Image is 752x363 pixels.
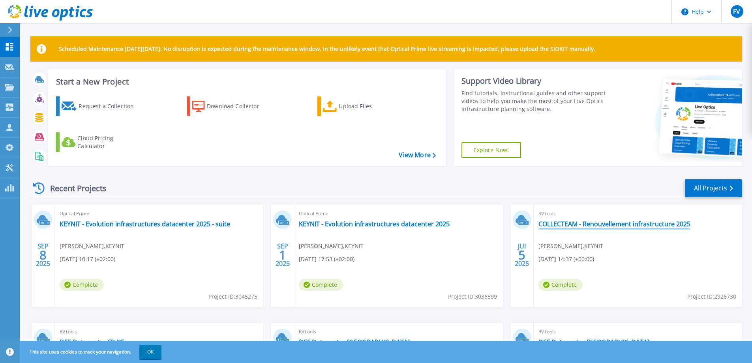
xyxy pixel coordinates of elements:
[39,252,47,258] span: 8
[60,242,124,250] span: [PERSON_NAME] , KEYNIT
[461,76,609,86] div: Support Video Library
[59,46,595,52] p: Scheduled Maintenance [DATE][DATE]: No disruption is expected during the maintenance window. In t...
[30,179,117,198] div: Recent Projects
[60,220,230,228] a: KEYNIT - Evolution infrastructures datacenter 2025 - suite
[299,209,498,218] span: Optical Prime
[60,327,259,336] span: RVTools
[514,241,529,269] div: JUI 2025
[538,338,649,346] a: DEF Datacenter [GEOGRAPHIC_DATA]
[299,255,354,263] span: [DATE] 17:53 (+02:00)
[36,241,51,269] div: SEP 2025
[299,242,364,250] span: [PERSON_NAME] , KEYNIT
[275,241,290,269] div: SEP 2025
[60,338,124,346] a: DEF Datacenter FR-BE
[56,96,144,116] a: Request a Collection
[317,96,405,116] a: Upload Files
[139,345,161,359] button: OK
[538,209,737,218] span: RVTools
[56,77,435,86] h3: Start a New Project
[279,252,286,258] span: 1
[60,255,115,263] span: [DATE] 10:17 (+02:00)
[461,142,521,158] a: Explore Now!
[399,151,435,159] a: View More
[60,279,104,291] span: Complete
[22,345,161,359] span: This site uses cookies to track your navigation.
[208,292,257,301] span: Project ID: 3045275
[461,89,609,113] div: Find tutorials, instructional guides and other support videos to help you make the most of your L...
[538,255,594,263] span: [DATE] 14:37 (+00:00)
[685,179,742,197] a: All Projects
[538,279,583,291] span: Complete
[687,292,736,301] span: Project ID: 2926730
[538,242,603,250] span: [PERSON_NAME] , KEYNIT
[538,220,690,228] a: COLLECTEAM - Renouvellement infrastructure 2025
[77,134,141,150] div: Cloud Pricing Calculator
[538,327,737,336] span: RVTools
[339,98,402,114] div: Upload Files
[299,327,498,336] span: RVTools
[299,220,450,228] a: KEYNIT - Evolution infrastructures datacenter 2025
[56,132,144,152] a: Cloud Pricing Calculator
[187,96,275,116] a: Download Collector
[518,252,525,258] span: 5
[207,98,270,114] div: Download Collector
[733,8,740,15] span: FV
[79,98,142,114] div: Request a Collection
[448,292,497,301] span: Project ID: 3036599
[299,279,343,291] span: Complete
[299,338,410,346] a: DEF Datacenter [GEOGRAPHIC_DATA]
[60,209,259,218] span: Optical Prime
